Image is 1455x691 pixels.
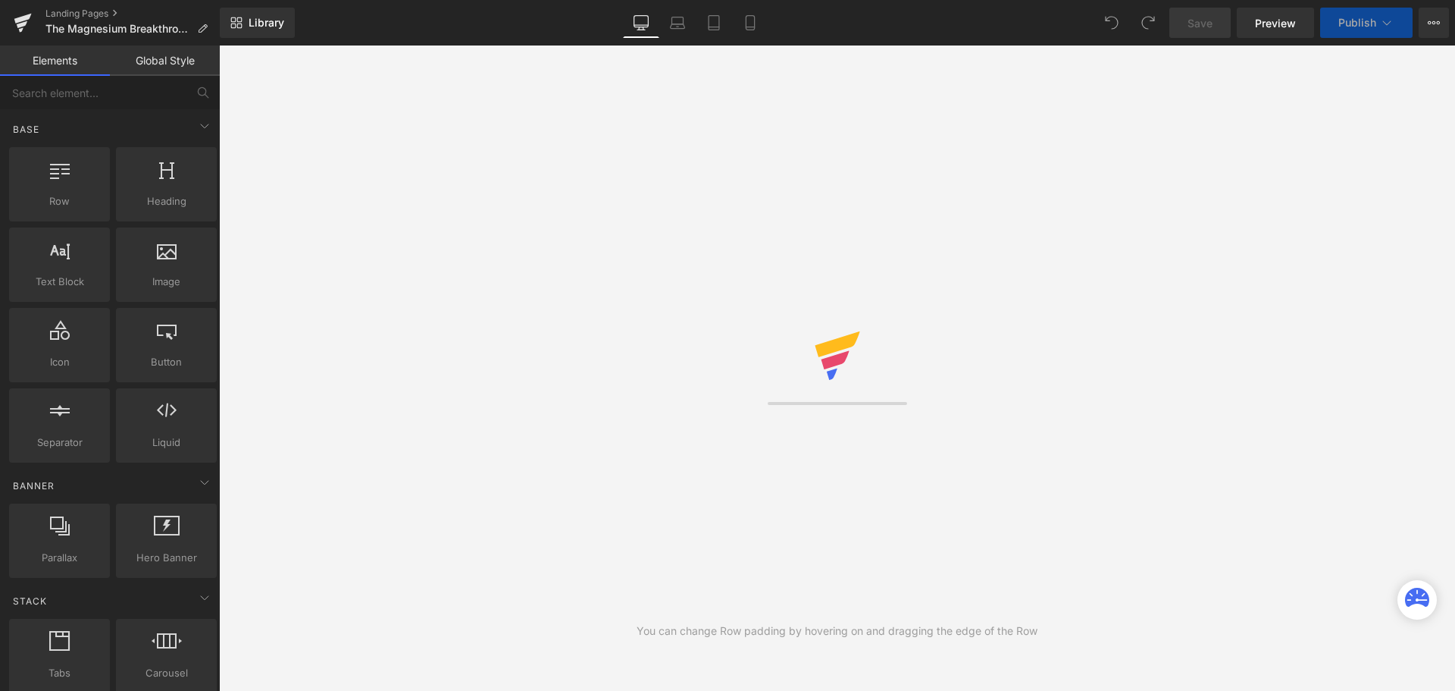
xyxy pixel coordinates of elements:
a: Laptop [659,8,696,38]
span: Parallax [14,550,105,566]
span: Button [120,354,212,370]
button: Undo [1097,8,1127,38]
a: Global Style [110,46,220,76]
span: Base [11,122,41,137]
span: Stack [11,594,48,608]
span: Text Block [14,274,105,290]
span: The Magnesium Breakthrough™ Reset [45,23,191,35]
a: Landing Pages [45,8,220,20]
button: Redo [1133,8,1163,38]
div: You can change Row padding by hovering on and dragging the edge of the Row [637,623,1037,639]
span: Save [1187,15,1212,31]
a: Desktop [623,8,659,38]
span: Library [249,16,284,30]
button: More [1419,8,1449,38]
a: Mobile [732,8,768,38]
span: Image [120,274,212,290]
span: Tabs [14,665,105,681]
span: Banner [11,479,56,493]
span: Preview [1255,15,1296,31]
a: Tablet [696,8,732,38]
span: Separator [14,435,105,451]
a: New Library [220,8,295,38]
span: Heading [120,193,212,209]
span: Row [14,193,105,209]
span: Carousel [120,665,212,681]
span: Hero Banner [120,550,212,566]
a: Preview [1237,8,1314,38]
button: Publish [1320,8,1413,38]
span: Icon [14,354,105,370]
span: Liquid [120,435,212,451]
span: Publish [1338,17,1376,29]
